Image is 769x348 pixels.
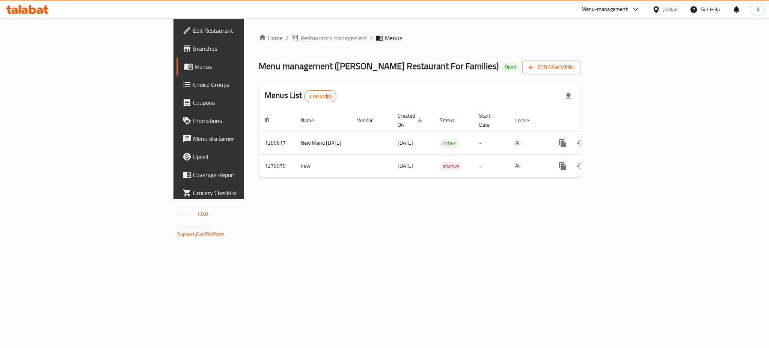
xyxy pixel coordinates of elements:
a: Choice Groups [176,76,302,94]
span: Promotions [193,116,296,125]
span: Upsell [193,152,296,161]
a: Edit Restaurant [176,21,302,39]
div: Menu-management [582,5,628,14]
div: Export file [559,87,578,105]
span: Status [440,116,464,125]
a: Branches [176,39,302,57]
span: Branches [193,44,296,53]
a: Coupons [176,94,302,112]
a: Coverage Report [176,166,302,184]
div: Inactive [440,162,462,171]
span: Active [440,139,459,148]
span: Start Date [479,111,500,129]
span: Choice Groups [193,80,296,89]
a: Upsell [176,148,302,166]
td: - [473,154,509,177]
span: Name [301,116,324,125]
h2: Menus List [265,90,336,102]
span: Menu management ( [PERSON_NAME] Restaurant For Families ) [259,57,499,74]
span: Menus [385,33,402,42]
span: Menus [195,62,296,71]
span: 2 record(s) [305,93,336,100]
td: - [473,132,509,154]
span: Locale [515,116,539,125]
a: Menu disclaimer [176,130,302,148]
a: Promotions [176,112,302,130]
a: Restaurants management [291,33,367,42]
td: new [295,154,351,177]
span: Version: [177,209,196,219]
div: Jordan [663,5,678,14]
span: Restaurants management [300,33,367,42]
table: enhanced table [259,109,632,178]
button: Change Status [572,134,590,152]
span: 1.0.0 [197,209,208,219]
button: more [554,134,572,152]
span: Inactive [440,162,462,171]
button: Add New Menu [522,61,581,74]
span: Grocery Checklist [193,188,296,197]
td: New Menu [DATE] [295,132,351,154]
span: Coverage Report [193,170,296,179]
span: Vendor [357,116,383,125]
span: Menu disclaimer [193,134,296,143]
span: Get support on: [177,222,212,231]
a: Support.OpsPlatform [177,229,225,239]
div: Total records count [304,90,337,102]
span: Open [502,64,519,70]
li: / [370,33,373,42]
a: Grocery Checklist [176,184,302,202]
span: Created On [398,111,425,129]
a: Menus [176,57,302,76]
span: [DATE] [398,138,413,148]
div: Open [502,62,519,71]
nav: breadcrumb [259,33,581,42]
span: Edit Restaurant [193,26,296,35]
th: Actions [548,109,632,132]
button: more [554,157,572,175]
span: ID [265,116,279,125]
span: [DATE] [398,161,413,171]
span: Add New Menu [528,63,574,72]
td: All [509,132,548,154]
span: Coupons [193,98,296,107]
button: Change Status [572,157,590,175]
td: All [509,154,548,177]
span: A [756,5,759,14]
